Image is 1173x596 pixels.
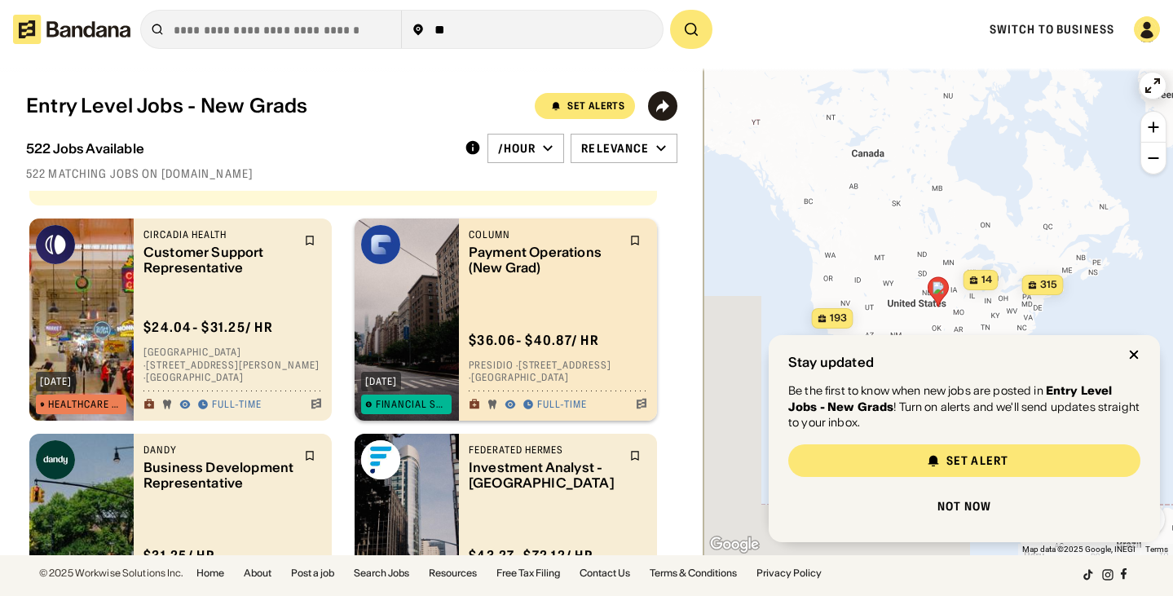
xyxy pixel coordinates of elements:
[212,399,262,412] div: Full-time
[1022,545,1136,554] span: Map data ©2025 Google, INEGI
[990,22,1114,37] a: Switch to Business
[469,359,647,384] div: Presidio · [STREET_ADDRESS] · [GEOGRAPHIC_DATA]
[143,320,273,337] div: $ 24.04 - $31.25 / hr
[361,440,400,479] img: Federated Hermes logo
[26,191,677,555] div: grid
[1040,278,1057,292] span: 315
[36,225,75,264] img: Circadia Health logo
[830,311,847,325] span: 193
[196,568,224,578] a: Home
[756,568,822,578] a: Privacy Policy
[981,273,992,287] span: 14
[788,383,1112,414] strong: Entry Level Jobs - New Grads
[361,225,400,264] img: column logo
[143,444,294,457] div: Dandy
[354,568,409,578] a: Search Jobs
[469,547,593,564] div: $ 43.27 - $72.12 / hr
[26,166,677,181] div: 522 matching jobs on [DOMAIN_NAME]
[429,568,477,578] a: Resources
[580,568,630,578] a: Contact Us
[40,377,72,386] div: [DATE]
[469,460,620,491] div: Investment Analyst - [GEOGRAPHIC_DATA]
[650,568,737,578] a: Terms & Conditions
[13,15,130,44] img: Bandana logotype
[143,228,294,241] div: Circadia Health
[946,455,1008,466] div: Set Alert
[1145,545,1168,554] a: Terms (opens in new tab)
[708,534,761,555] img: Google
[788,383,1140,431] div: Be the first to know when new jobs are posted in ! Turn on alerts and we'll send updates straight...
[26,95,308,118] div: Entry Level Jobs - New Grads
[143,460,294,491] div: Business Development Representative
[143,245,294,276] div: Customer Support Representative
[26,141,144,157] div: 522 Jobs Available
[498,141,536,156] div: /hour
[36,440,75,479] img: Dandy logo
[469,245,620,276] div: Payment Operations (New Grad)
[708,534,761,555] a: Open this area in Google Maps (opens a new window)
[788,355,874,370] div: Stay updated
[567,101,626,111] div: Set Alerts
[469,332,599,349] div: $ 36.06 - $40.87 / hr
[291,568,334,578] a: Post a job
[469,228,620,241] div: column
[244,568,271,578] a: About
[937,501,991,512] div: Not now
[581,141,649,156] div: Relevance
[469,444,620,457] div: Federated Hermes
[537,399,587,412] div: Full-time
[39,568,183,578] div: © 2025 Workwise Solutions Inc.
[48,400,122,409] div: Healthcare & Mental Health
[365,377,397,386] div: [DATE]
[143,547,215,564] div: $ 31.25 / hr
[496,568,560,578] a: Free Tax Filing
[143,347,322,385] div: [GEOGRAPHIC_DATA] · [STREET_ADDRESS][PERSON_NAME] · [GEOGRAPHIC_DATA]
[376,400,448,409] div: Financial Services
